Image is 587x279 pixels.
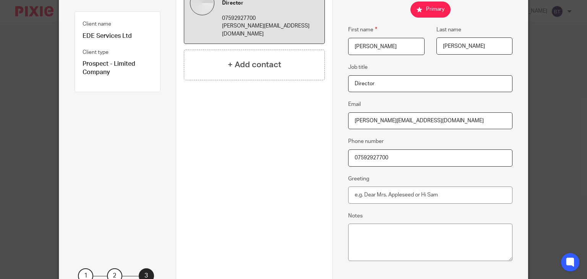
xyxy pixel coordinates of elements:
h4: + Add contact [228,59,281,71]
p: [PERSON_NAME][EMAIL_ADDRESS][DOMAIN_NAME] [222,22,319,38]
label: Email [348,101,361,108]
label: Notes [348,212,363,220]
input: e.g. Dear Mrs. Appleseed or Hi Sam [348,187,512,204]
label: Client name [83,20,111,28]
label: Greeting [348,175,369,183]
label: Job title [348,63,368,71]
label: First name [348,25,377,34]
label: Client type [83,49,109,56]
p: EDE Services Ltd [83,32,153,40]
label: Last name [436,26,461,34]
p: Prospect - Limited Company [83,60,153,76]
label: Phone number [348,138,384,145]
p: 07592927700 [222,15,319,22]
